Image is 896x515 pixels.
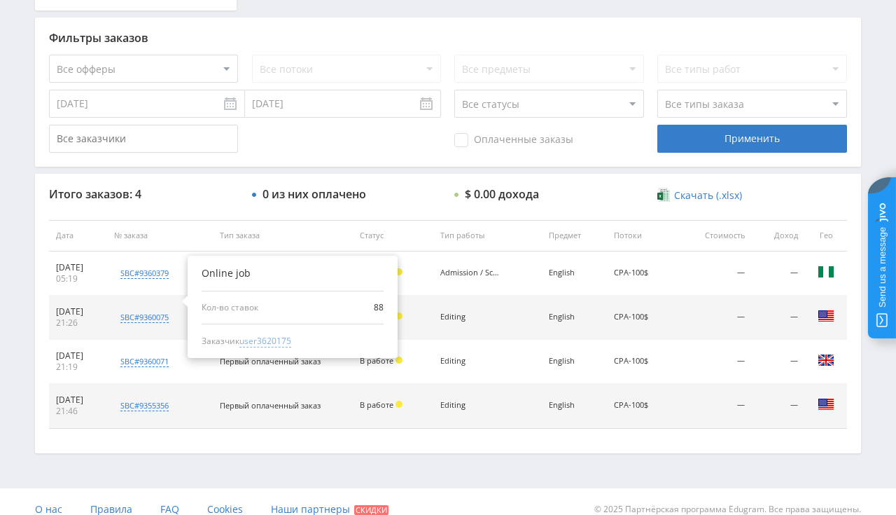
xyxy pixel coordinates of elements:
[49,32,847,44] div: Фильтры заказов
[360,399,393,410] span: В работе
[239,335,291,348] span: user3620175
[818,396,834,413] img: usa.png
[325,302,384,313] span: 88
[220,356,321,366] span: Первый оплаченный заказ
[752,340,805,384] td: —
[657,188,669,202] img: xlsx
[395,268,402,275] span: Холд
[675,252,752,296] td: —
[607,220,675,252] th: Потоки
[614,268,668,277] div: CPA-100$
[675,296,752,340] td: —
[120,356,169,367] div: sbc#9360071
[395,357,402,364] span: Холд
[675,220,752,252] th: Стоимость
[805,220,847,252] th: Гео
[56,362,100,373] div: 21:19
[465,188,539,200] div: $ 0.00 дохода
[56,273,100,284] div: 05:19
[262,188,366,200] div: 0 из них оплачено
[549,313,600,322] div: English
[202,266,384,280] div: Online job
[433,220,542,252] th: Тип работы
[818,352,834,369] img: gbr.png
[614,313,668,322] div: CPA-100$
[202,302,322,313] span: Кол-во ставок
[56,350,100,362] div: [DATE]
[675,384,752,428] td: —
[657,125,846,153] div: Применить
[49,220,107,252] th: Дата
[440,357,503,366] div: Editing
[353,220,433,252] th: Статус
[213,220,353,252] th: Тип заказа
[56,406,100,417] div: 21:46
[202,335,384,348] div: Заказчик
[542,220,607,252] th: Предмет
[752,296,805,340] td: —
[120,312,169,323] div: sbc#9360075
[56,262,100,273] div: [DATE]
[614,357,668,366] div: CPA-100$
[752,220,805,252] th: Доход
[674,190,742,201] span: Скачать (.xlsx)
[657,188,741,202] a: Скачать (.xlsx)
[107,220,213,252] th: № заказа
[440,268,503,277] div: Admission / Scholarship Essay
[440,401,503,410] div: Editing
[395,313,402,320] span: Холд
[818,308,834,324] img: usa.png
[120,268,169,279] div: sbc#9360379
[56,317,100,329] div: 21:26
[752,384,805,428] td: —
[220,400,321,411] span: Первый оплаченный заказ
[120,400,169,411] div: sbc#9355356
[440,313,503,322] div: Editing
[549,268,600,277] div: English
[354,505,388,515] span: Скидки
[395,401,402,408] span: Холд
[549,357,600,366] div: English
[49,125,238,153] input: Все заказчики
[360,355,393,366] span: В работе
[549,401,600,410] div: English
[454,133,573,147] span: Оплаченные заказы
[675,340,752,384] td: —
[49,188,238,200] div: Итого заказов: 4
[56,394,100,406] div: [DATE]
[818,263,834,280] img: nga.png
[614,401,668,410] div: CPA-100$
[752,252,805,296] td: —
[56,306,100,317] div: [DATE]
